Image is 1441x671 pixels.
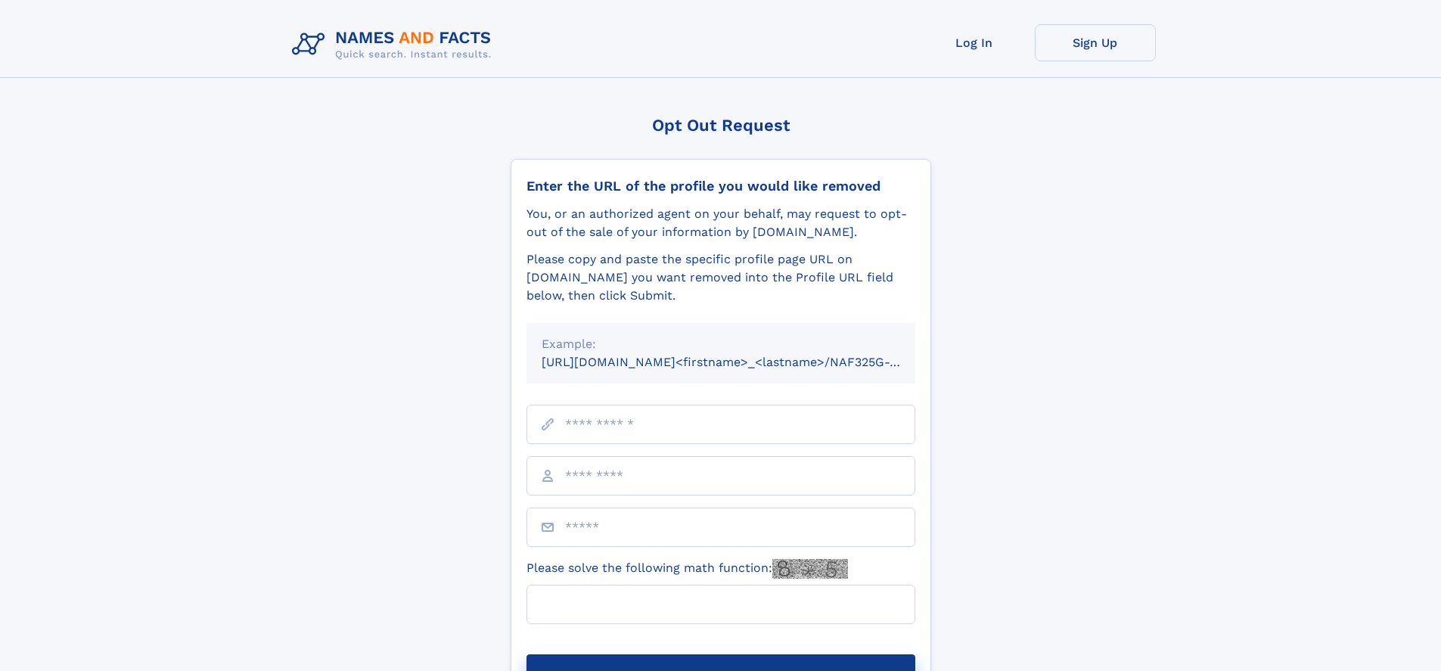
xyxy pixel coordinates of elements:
[511,116,931,135] div: Opt Out Request
[1035,24,1156,61] a: Sign Up
[542,355,944,369] small: [URL][DOMAIN_NAME]<firstname>_<lastname>/NAF325G-xxxxxxxx
[542,335,900,353] div: Example:
[914,24,1035,61] a: Log In
[286,24,504,65] img: Logo Names and Facts
[526,205,915,241] div: You, or an authorized agent on your behalf, may request to opt-out of the sale of your informatio...
[526,250,915,305] div: Please copy and paste the specific profile page URL on [DOMAIN_NAME] you want removed into the Pr...
[526,559,848,579] label: Please solve the following math function:
[526,178,915,194] div: Enter the URL of the profile you would like removed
